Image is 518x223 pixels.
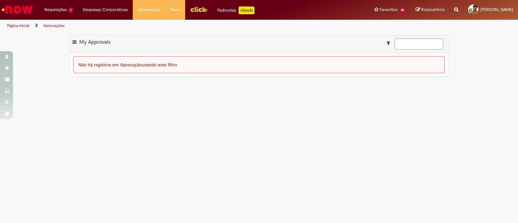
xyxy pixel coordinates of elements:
p: +GenAi [239,6,254,14]
span: Aprovações [138,6,161,13]
span: More [170,6,180,13]
span: Favoritos [380,6,398,13]
span: Requisições [44,6,67,13]
span: Rascunhos [421,6,445,13]
a: Aprovações [43,23,65,28]
img: click_logo_yellow_360x200.png [190,5,208,14]
i: Mostrar filtros para: Suas Solicitações [387,41,393,46]
span: My Approvals [79,39,110,45]
span: 1 [68,7,73,13]
span: [PERSON_NAME] [480,7,513,12]
div: Não há registros em Aprovação [73,56,445,73]
a: Página inicial [7,23,29,28]
span: 22 [399,7,406,13]
span: Despesas Corporativas [83,6,128,13]
span: usando este filtro [142,62,177,68]
div: Padroniza [217,6,254,14]
img: ServiceNow [1,3,34,16]
ul: Trilhas de página [5,20,341,32]
a: Rascunhos [416,7,445,13]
